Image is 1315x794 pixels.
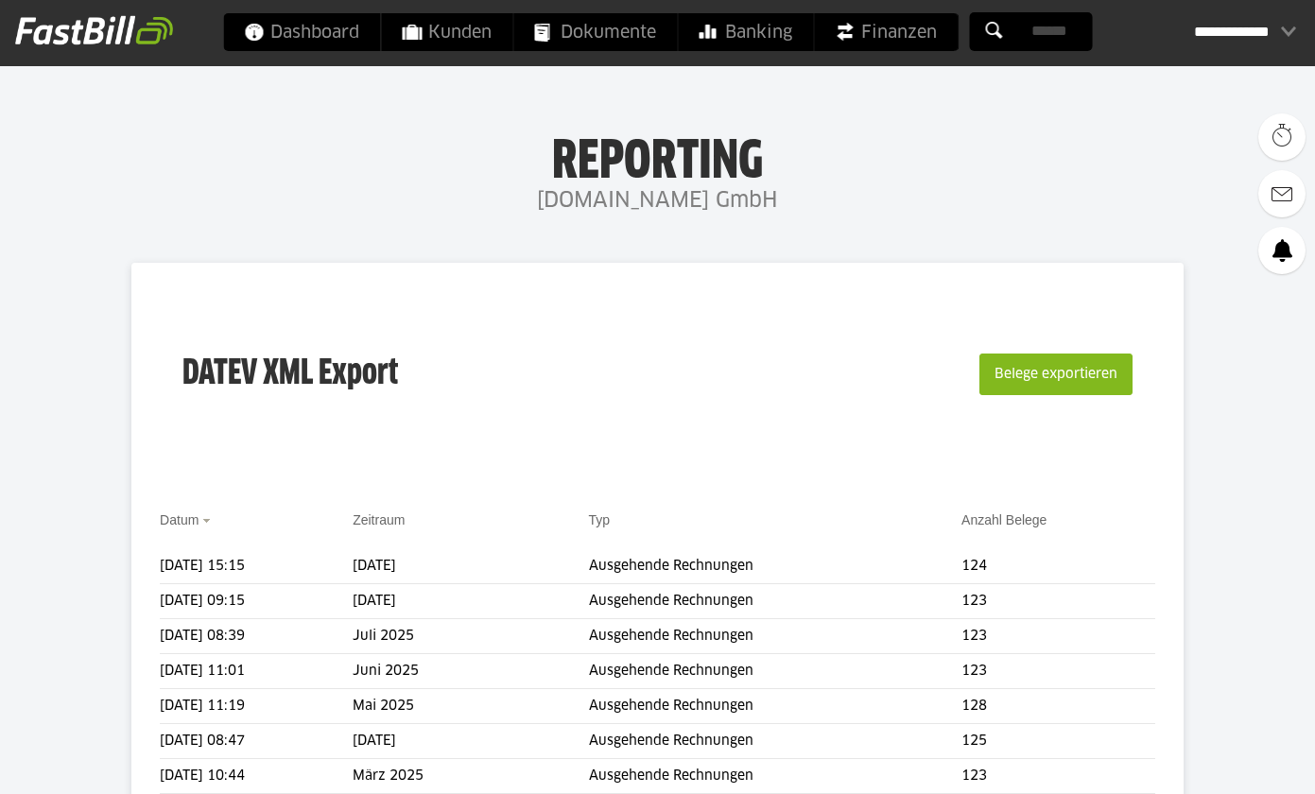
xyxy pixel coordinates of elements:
[353,619,588,654] td: Juli 2025
[589,654,962,689] td: Ausgehende Rechnungen
[160,512,199,527] a: Datum
[961,759,1155,794] td: 123
[402,13,492,51] span: Kunden
[589,512,611,527] a: Typ
[678,13,813,51] a: Banking
[381,13,512,51] a: Kunden
[589,584,962,619] td: Ausgehende Rechnungen
[589,689,962,724] td: Ausgehende Rechnungen
[961,549,1155,584] td: 124
[814,13,958,51] a: Finanzen
[589,724,962,759] td: Ausgehende Rechnungen
[513,13,677,51] a: Dokumente
[353,724,588,759] td: [DATE]
[353,549,588,584] td: [DATE]
[979,354,1133,395] button: Belege exportieren
[244,13,359,51] span: Dashboard
[353,584,588,619] td: [DATE]
[160,619,353,654] td: [DATE] 08:39
[160,549,353,584] td: [DATE] 15:15
[15,15,173,45] img: fastbill_logo_white.png
[961,654,1155,689] td: 123
[589,759,962,794] td: Ausgehende Rechnungen
[534,13,656,51] span: Dokumente
[353,689,588,724] td: Mai 2025
[202,519,215,523] img: sort_desc.gif
[961,689,1155,724] td: 128
[160,654,353,689] td: [DATE] 11:01
[160,689,353,724] td: [DATE] 11:19
[223,13,380,51] a: Dashboard
[589,619,962,654] td: Ausgehende Rechnungen
[160,759,353,794] td: [DATE] 10:44
[961,724,1155,759] td: 125
[835,13,937,51] span: Finanzen
[182,314,398,435] h3: DATEV XML Export
[353,512,405,527] a: Zeitraum
[189,133,1126,182] h1: Reporting
[961,512,1047,527] a: Anzahl Belege
[961,619,1155,654] td: 123
[589,549,962,584] td: Ausgehende Rechnungen
[353,654,588,689] td: Juni 2025
[160,584,353,619] td: [DATE] 09:15
[160,724,353,759] td: [DATE] 08:47
[699,13,792,51] span: Banking
[353,759,588,794] td: März 2025
[1168,737,1296,785] iframe: Öffnet ein Widget, in dem Sie weitere Informationen finden
[961,584,1155,619] td: 123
